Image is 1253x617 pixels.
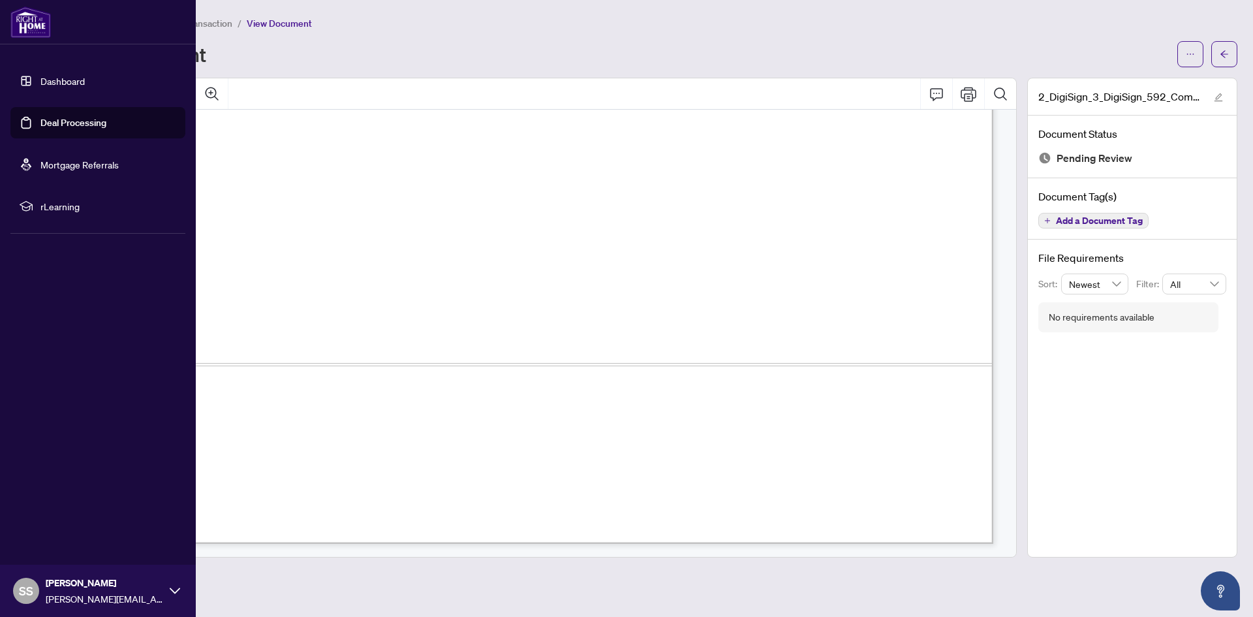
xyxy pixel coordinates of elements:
h4: File Requirements [1038,250,1226,266]
span: Newest [1069,274,1121,294]
button: Add a Document Tag [1038,213,1149,229]
img: Document Status [1038,151,1051,165]
span: arrow-left [1220,50,1229,59]
span: 2_DigiSign_3_DigiSign_592_Commercial_-_Lease_Sub-Lease_MLS_Data_Information_Form_-_PropTx-[PERSON... [1038,89,1201,104]
a: Mortgage Referrals [40,159,119,170]
span: rLearning [40,199,176,214]
li: / [238,16,241,31]
p: Sort: [1038,277,1061,291]
div: No requirements available [1049,310,1154,324]
span: Pending Review [1057,150,1132,167]
span: plus [1044,217,1051,224]
span: View Transaction [162,18,232,29]
h4: Document Status [1038,126,1226,142]
span: SS [19,582,33,600]
a: Dashboard [40,75,85,87]
span: All [1170,274,1218,294]
h4: Document Tag(s) [1038,189,1226,204]
span: [PERSON_NAME] [46,576,163,590]
span: [PERSON_NAME][EMAIL_ADDRESS][PERSON_NAME][DOMAIN_NAME] [46,592,163,606]
span: ellipsis [1186,50,1195,59]
a: Deal Processing [40,117,106,129]
span: edit [1214,93,1223,102]
span: View Document [247,18,312,29]
button: Open asap [1201,571,1240,610]
span: Add a Document Tag [1056,216,1143,225]
p: Filter: [1136,277,1162,291]
img: logo [10,7,51,38]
